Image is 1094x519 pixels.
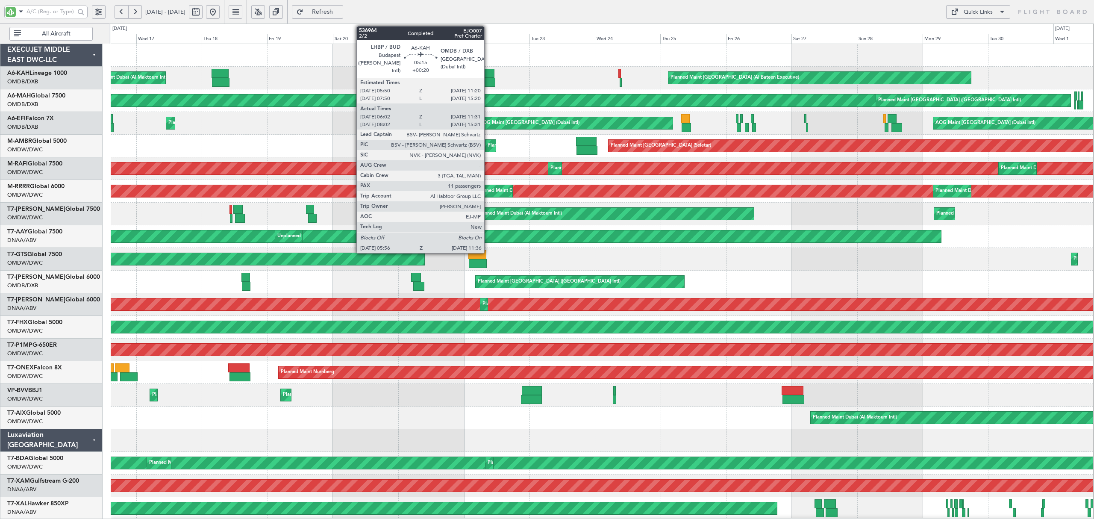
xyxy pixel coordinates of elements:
[7,93,65,99] a: A6-MAHGlobal 7500
[7,100,38,108] a: OMDB/DXB
[398,34,464,44] div: Sun 21
[726,34,791,44] div: Fri 26
[7,327,43,335] a: OMDW/DWC
[964,8,993,17] div: Quick Links
[7,410,26,416] span: T7-AIX
[281,366,334,379] div: Planned Maint Nurnberg
[988,34,1053,44] div: Tue 30
[923,34,988,44] div: Mon 29
[7,501,69,507] a: T7-XALHawker 850XP
[112,25,127,32] div: [DATE]
[152,389,236,401] div: Planned Maint Dubai (Al Maktoum Intl)
[7,161,62,167] a: M-RAFIGlobal 7500
[7,206,65,212] span: T7-[PERSON_NAME]
[488,139,572,152] div: Planned Maint Dubai (Al Maktoum Intl)
[9,27,93,41] button: All Aircraft
[477,185,561,198] div: Planned Maint Dubai (Al Maktoum Intl)
[7,274,65,280] span: T7-[PERSON_NAME]
[202,34,267,44] div: Thu 18
[7,70,29,76] span: A6-KAH
[7,78,38,86] a: OMDB/DXB
[7,115,26,121] span: A6-EFI
[671,71,799,84] div: Planned Maint [GEOGRAPHIC_DATA] (Al Bateen Executive)
[7,123,38,131] a: OMDB/DXB
[936,207,1020,220] div: Planned Maint Dubai (Al Maktoum Intl)
[482,298,567,311] div: Planned Maint Dubai (Al Maktoum Intl)
[168,117,303,130] div: Planned Maint [GEOGRAPHIC_DATA] ([GEOGRAPHIC_DATA])
[7,455,29,461] span: T7-BDA
[136,34,202,44] div: Wed 17
[478,275,621,288] div: Planned Maint [GEOGRAPHIC_DATA] ([GEOGRAPHIC_DATA] Intl)
[267,34,332,44] div: Fri 19
[488,457,572,469] div: Planned Maint Dubai (Al Maktoum Intl)
[7,478,30,484] span: T7-XAM
[7,93,31,99] span: A6-MAH
[7,214,43,221] a: OMDW/DWC
[660,34,726,44] div: Thu 25
[7,365,62,371] a: T7-ONEXFalcon 8X
[7,229,62,235] a: T7-AAYGlobal 7500
[7,161,28,167] span: M-RAFI
[529,34,595,44] div: Tue 23
[878,94,1021,107] div: Planned Maint [GEOGRAPHIC_DATA] ([GEOGRAPHIC_DATA] Intl)
[292,5,343,19] button: Refresh
[7,183,65,189] a: M-RRRRGlobal 6000
[145,8,185,16] span: [DATE] - [DATE]
[7,372,43,380] a: OMDW/DWC
[7,319,62,325] a: T7-FHXGlobal 5000
[7,486,36,493] a: DNAA/ABV
[7,478,79,484] a: T7-XAMGulfstream G-200
[283,389,367,401] div: Planned Maint Dubai (Al Maktoum Intl)
[813,411,897,424] div: Planned Maint Dubai (Al Maktoum Intl)
[417,117,441,130] div: AOG Maint
[149,457,233,469] div: Planned Maint Dubai (Al Maktoum Intl)
[7,455,63,461] a: T7-BDAGlobal 5000
[935,117,1035,130] div: AOG Maint [GEOGRAPHIC_DATA] (Dubai Intl)
[7,501,27,507] span: T7-XAL
[7,387,42,393] a: VP-BVVBBJ1
[7,342,57,348] a: T7-P1MPG-650ER
[7,115,54,121] a: A6-EFIFalcon 7X
[23,31,90,37] span: All Aircraft
[7,282,38,289] a: OMDB/DXB
[7,342,32,348] span: T7-P1MP
[7,251,62,257] a: T7-GTSGlobal 7500
[7,350,43,357] a: OMDW/DWC
[7,304,36,312] a: DNAA/ABV
[26,5,75,18] input: A/C (Reg. or Type)
[7,418,43,425] a: OMDW/DWC
[935,185,1020,198] div: Planned Maint Dubai (Al Maktoum Intl)
[7,146,43,153] a: OMDW/DWC
[7,365,34,371] span: T7-ONEX
[7,138,32,144] span: M-AMBR
[1055,25,1070,32] div: [DATE]
[7,259,43,267] a: OMDW/DWC
[305,9,340,15] span: Refresh
[464,34,529,44] div: Mon 22
[7,387,28,393] span: VP-BVV
[7,236,36,244] a: DNAA/ABV
[7,410,61,416] a: T7-AIXGlobal 5000
[7,251,27,257] span: T7-GTS
[857,34,922,44] div: Sun 28
[84,71,168,84] div: Planned Maint Dubai (Al Maktoum Intl)
[7,297,65,303] span: T7-[PERSON_NAME]
[7,463,43,471] a: OMDW/DWC
[7,508,36,516] a: DNAA/ABV
[277,230,404,243] div: Unplanned Maint [GEOGRAPHIC_DATA] (Al Maktoum Intl)
[333,34,398,44] div: Sat 20
[791,34,857,44] div: Sat 27
[7,183,30,189] span: M-RRRR
[7,297,100,303] a: T7-[PERSON_NAME]Global 6000
[550,162,635,175] div: Planned Maint Dubai (Al Maktoum Intl)
[479,117,579,130] div: AOG Maint [GEOGRAPHIC_DATA] (Dubai Intl)
[7,191,43,199] a: OMDW/DWC
[411,162,495,175] div: Planned Maint Dubai (Al Maktoum Intl)
[7,168,43,176] a: OMDW/DWC
[595,34,660,44] div: Wed 24
[7,274,100,280] a: T7-[PERSON_NAME]Global 6000
[1001,162,1085,175] div: Planned Maint Dubai (Al Maktoum Intl)
[7,229,28,235] span: T7-AAY
[7,395,43,403] a: OMDW/DWC
[428,94,571,107] div: Planned Maint [GEOGRAPHIC_DATA] ([GEOGRAPHIC_DATA] Intl)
